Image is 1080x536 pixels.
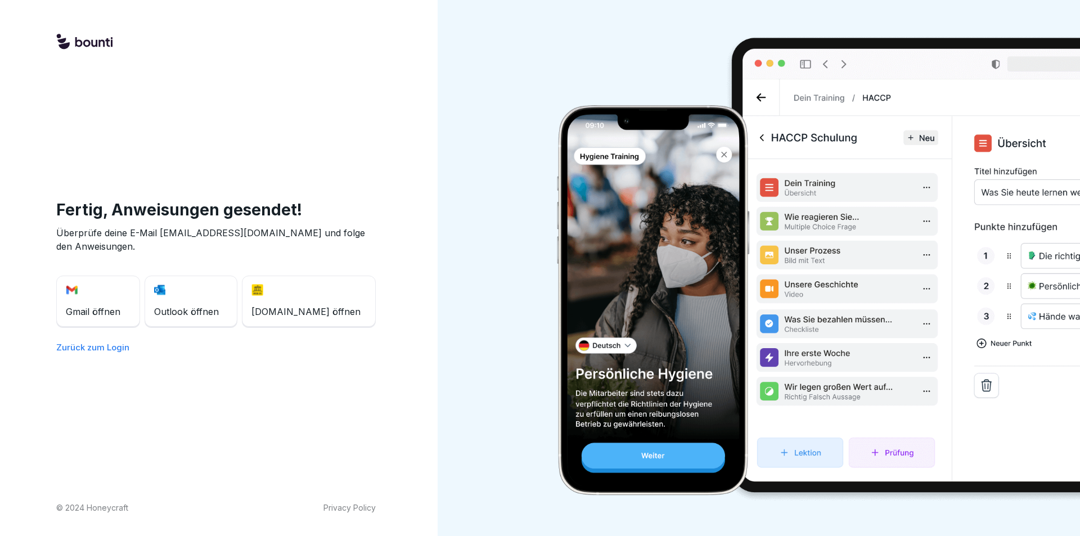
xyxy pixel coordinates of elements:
a: GmailGmail öffnen [56,276,140,327]
span: Outlook öffnen [154,305,219,318]
a: Privacy Policy [323,502,376,514]
span: Gmail öffnen [66,305,120,318]
img: logo.svg [56,34,112,51]
img: Gmail [66,284,78,296]
p: Überprüfe deine E-Mail [EMAIL_ADDRESS][DOMAIN_NAME] und folge den Anweisungen. [56,226,376,253]
p: © 2024 Honeycraft [56,502,128,514]
h1: Fertig, Anweisungen gesendet! [56,198,376,222]
img: web.de [251,284,263,296]
a: Zurück zum Login [56,341,129,353]
span: Zurück zum Login [56,342,129,353]
img: Outlook [154,284,165,296]
a: web.de[DOMAIN_NAME] öffnen [242,276,376,327]
span: [DOMAIN_NAME] öffnen [251,305,361,318]
a: OutlookOutlook öffnen [145,276,237,327]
